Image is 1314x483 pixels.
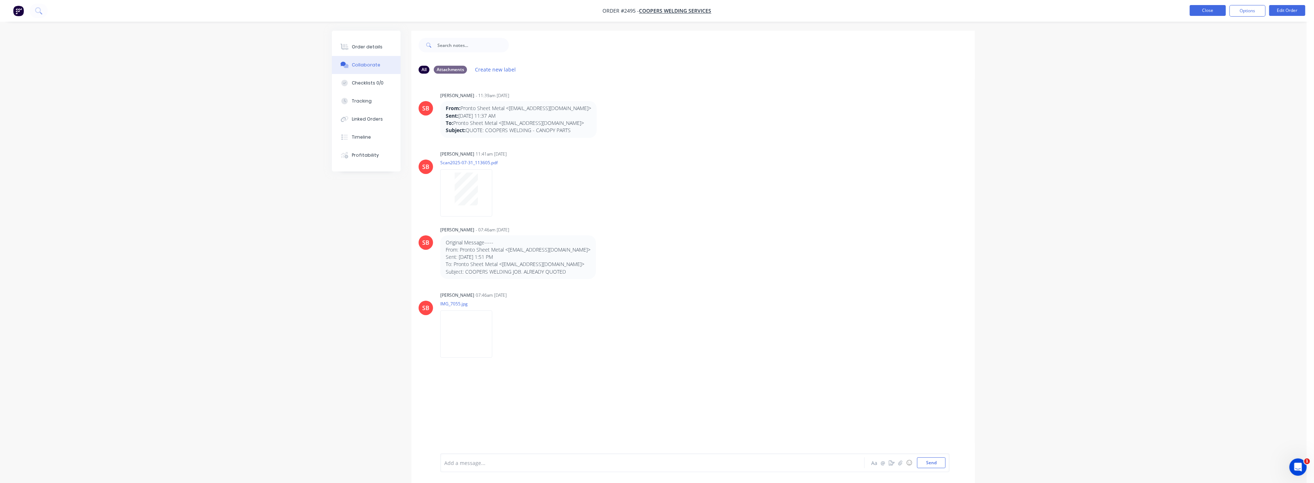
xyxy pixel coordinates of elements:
div: [PERSON_NAME] [440,227,474,233]
div: SB [422,104,429,113]
p: Pronto Sheet Metal <[EMAIL_ADDRESS][DOMAIN_NAME]> [DATE] 11:37 AM Pronto Sheet Metal <[EMAIL_ADDR... [446,105,591,134]
p: Original Message----- From: Pronto Sheet Metal <[EMAIL_ADDRESS][DOMAIN_NAME]> Sent: [DATE] 1:51 P... [446,239,591,275]
button: Edit Order [1269,5,1305,16]
button: Aa [870,458,879,467]
div: [PERSON_NAME] [440,92,474,99]
strong: Subject: [446,127,466,134]
a: Coopers Welding Services [639,8,712,14]
button: ☺ [905,458,913,467]
button: Timeline [332,128,401,146]
img: Factory [13,5,24,16]
div: Order details [352,44,383,50]
div: All [419,66,429,74]
div: Collaborate [352,62,381,68]
div: Profitability [352,152,379,158]
button: Checklists 0/0 [332,74,401,92]
button: Options [1229,5,1266,17]
span: Order #2495 - [603,8,639,14]
div: Checklists 0/0 [352,80,384,86]
div: Linked Orders [352,116,383,122]
div: Tracking [352,98,372,104]
div: [PERSON_NAME] [440,151,474,157]
div: - 07:46am [DATE] [476,227,509,233]
div: SB [422,162,429,171]
button: Profitability [332,146,401,164]
button: Close [1190,5,1226,16]
div: 11:41am [DATE] [476,151,507,157]
strong: From: [446,105,461,112]
strong: Sent: [446,112,458,119]
div: - 11:39am [DATE] [476,92,509,99]
div: 07:46am [DATE] [476,292,507,299]
p: Scan2025-07-31_113605.pdf [440,160,500,166]
p: IMG_7055.jpg [440,301,500,307]
div: Attachments [434,66,467,74]
div: Timeline [352,134,371,140]
strong: To: [446,119,453,126]
button: Collaborate [332,56,401,74]
button: Tracking [332,92,401,110]
iframe: Intercom live chat [1289,458,1307,476]
div: SB [422,304,429,312]
div: [PERSON_NAME] [440,292,474,299]
button: Create new label [471,65,520,74]
input: Search notes... [437,38,509,52]
div: SB [422,238,429,247]
button: Order details [332,38,401,56]
button: @ [879,458,887,467]
span: 1 [1304,458,1310,464]
button: Linked Orders [332,110,401,128]
button: Send [917,457,946,468]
